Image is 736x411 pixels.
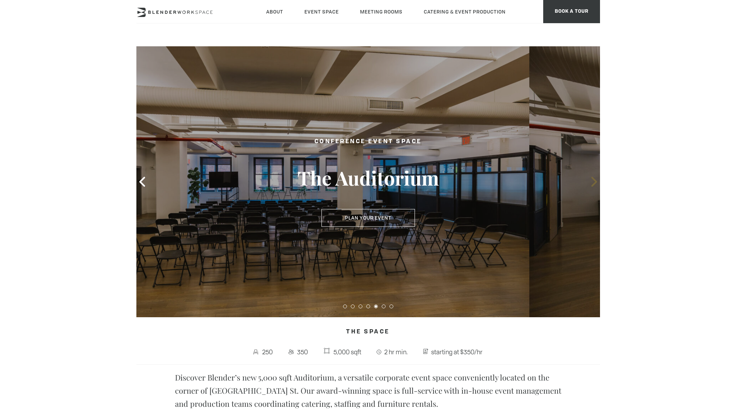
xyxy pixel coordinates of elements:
h3: The Auditorium [279,166,457,190]
iframe: Chat Widget [597,312,736,411]
span: 250 [261,346,275,358]
button: Plan Your Event [321,209,415,227]
span: 2 hr min. [382,346,410,358]
span: starting at $350/hr [429,346,484,358]
h2: Conference Event Space [279,137,457,147]
span: 350 [295,346,310,358]
span: 5,000 sqft [331,346,363,358]
p: Discover Blender’s new 5,000 sqft Auditorium, a versatile corporate event space conveniently loca... [175,371,561,410]
h4: The Space [136,325,600,340]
